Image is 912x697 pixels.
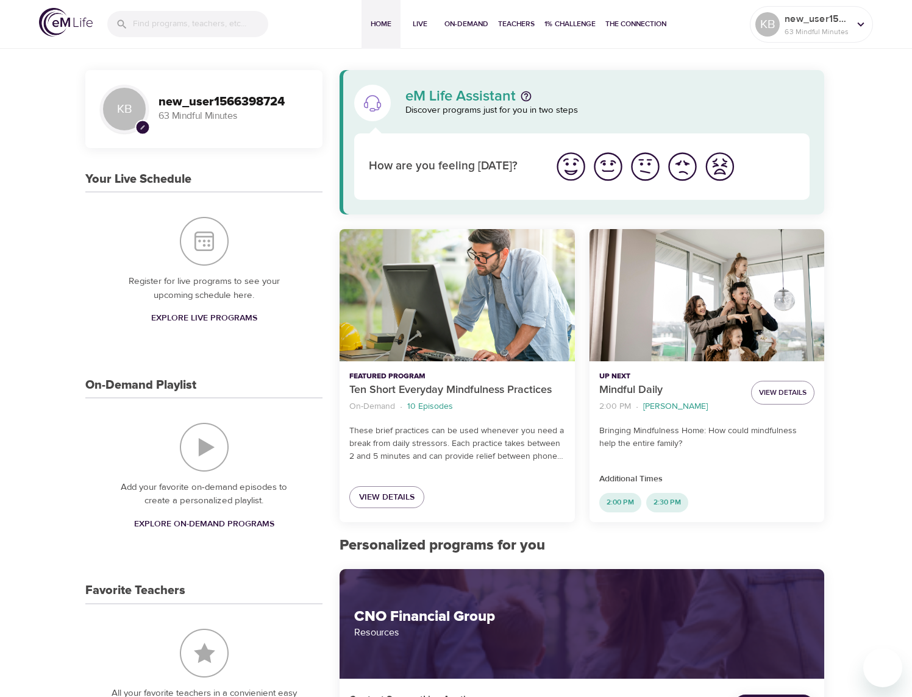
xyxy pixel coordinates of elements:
p: Bringing Mindfulness Home: How could mindfulness help the entire family? [599,425,814,450]
p: 2:00 PM [599,400,631,413]
img: bad [666,150,699,183]
iframe: Button to launch messaging window [863,648,902,687]
p: 63 Mindful Minutes [785,26,849,37]
div: KB [755,12,780,37]
img: good [591,150,625,183]
p: Up Next [599,371,741,382]
img: Favorite Teachers [180,629,229,678]
a: View Details [349,486,424,509]
p: Discover programs just for you in two steps [405,104,810,118]
p: [PERSON_NAME] [643,400,708,413]
p: On-Demand [349,400,395,413]
img: worst [703,150,736,183]
img: On-Demand Playlist [180,423,229,472]
h2: CNO Financial Group [354,608,810,626]
span: 2:00 PM [599,497,641,508]
div: 2:30 PM [646,493,688,512]
span: Explore On-Demand Programs [134,517,274,532]
span: On-Demand [444,18,488,30]
div: 2:00 PM [599,493,641,512]
span: View Details [759,386,807,399]
h3: On-Demand Playlist [85,378,196,392]
span: Home [366,18,396,30]
button: I'm feeling worst [701,148,738,185]
h3: new_user1566398724 [159,95,308,109]
div: KB [100,85,149,133]
img: ok [629,150,662,183]
span: 1% Challenge [544,18,596,30]
p: Ten Short Everyday Mindfulness Practices [349,382,565,398]
p: eM Life Assistant [405,89,516,104]
p: Additional Times [599,473,814,486]
nav: breadcrumb [599,398,741,415]
img: great [554,150,588,183]
p: Resources [354,625,810,640]
h3: Your Live Schedule [85,172,191,186]
input: Find programs, teachers, etc... [133,11,268,37]
img: Your Live Schedule [180,217,229,266]
button: I'm feeling ok [627,148,664,185]
span: The Connection [605,18,666,30]
img: logo [39,8,93,37]
span: View Details [359,490,415,505]
button: I'm feeling bad [664,148,701,185]
button: Mindful Daily [590,229,824,361]
p: Add your favorite on-demand episodes to create a personalized playlist. [110,481,298,508]
p: Register for live programs to see your upcoming schedule here. [110,275,298,302]
p: How are you feeling [DATE]? [369,158,538,175]
button: Ten Short Everyday Mindfulness Practices [340,229,574,361]
span: Explore Live Programs [151,311,257,326]
a: Explore On-Demand Programs [129,513,279,536]
span: Teachers [498,18,535,30]
p: Featured Program [349,371,565,382]
button: I'm feeling good [590,148,627,185]
h2: Personalized programs for you [340,537,824,554]
span: 2:30 PM [646,497,688,508]
h3: Favorite Teachers [85,584,185,598]
p: 10 Episodes [407,400,453,413]
p: new_user1566398724 [785,12,849,26]
p: Mindful Daily [599,382,741,398]
img: eM Life Assistant [363,93,382,113]
p: 63 Mindful Minutes [159,109,308,123]
a: Explore Live Programs [146,307,262,330]
nav: breadcrumb [349,398,565,415]
li: · [400,398,402,415]
button: View Details [751,381,814,405]
span: Live [405,18,435,30]
p: These brief practices can be used whenever you need a break from daily stressors. Each practice t... [349,425,565,463]
button: I'm feeling great [552,148,590,185]
li: · [636,398,638,415]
